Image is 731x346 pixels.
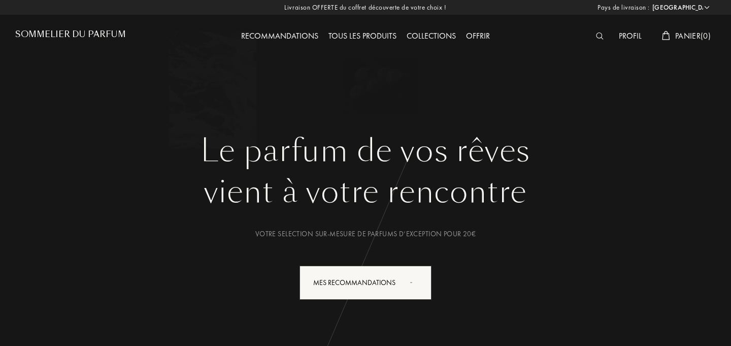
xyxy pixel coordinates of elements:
[402,30,461,43] div: Collections
[596,33,604,40] img: search_icn_white.svg
[675,30,711,41] span: Panier ( 0 )
[407,272,427,292] div: animation
[236,30,323,43] div: Recommandations
[323,30,402,41] a: Tous les produits
[292,266,439,300] a: Mes Recommandationsanimation
[597,3,650,13] span: Pays de livraison :
[323,30,402,43] div: Tous les produits
[236,30,323,41] a: Recommandations
[662,31,670,40] img: cart_white.svg
[23,229,708,239] div: Votre selection sur-mesure de parfums d’exception pour 20€
[461,30,495,43] div: Offrir
[461,30,495,41] a: Offrir
[15,29,126,43] a: Sommelier du Parfum
[614,30,647,43] div: Profil
[23,133,708,169] h1: Le parfum de vos rêves
[23,169,708,215] div: vient à votre rencontre
[402,30,461,41] a: Collections
[15,29,126,39] h1: Sommelier du Parfum
[300,266,431,300] div: Mes Recommandations
[614,30,647,41] a: Profil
